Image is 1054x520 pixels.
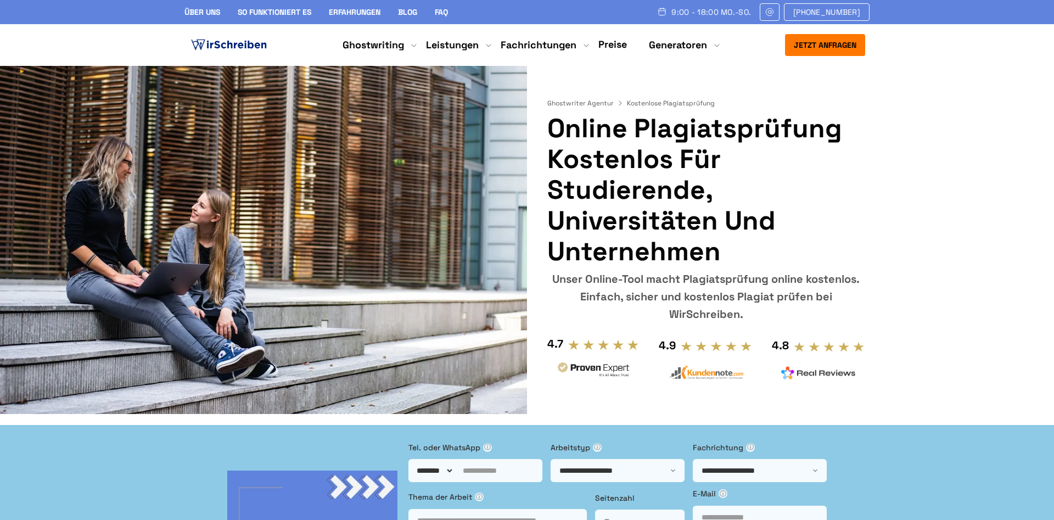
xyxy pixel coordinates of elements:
[547,113,865,267] h1: Online Plagiatsprüfung kostenlos für Studierende, Universitäten und Unternehmen
[649,38,707,52] a: Generatoren
[693,441,827,454] label: Fachrichtung
[772,337,789,354] div: 4.8
[719,489,727,498] span: ⓘ
[595,492,685,504] label: Seitenzahl
[547,335,563,353] div: 4.7
[781,366,856,379] img: realreviews
[669,365,743,380] img: kundennote
[551,441,685,454] label: Arbeitstyp
[408,491,587,503] label: Thema der Arbeit
[408,441,542,454] label: Tel. oder WhatsApp
[593,443,602,452] span: ⓘ
[501,38,576,52] a: Fachrichtungen
[426,38,479,52] a: Leistungen
[793,341,865,353] img: stars
[785,34,865,56] button: Jetzt anfragen
[657,7,667,16] img: Schedule
[475,493,484,501] span: ⓘ
[398,7,417,17] a: Blog
[693,488,827,500] label: E-Mail
[680,340,752,353] img: stars
[793,8,860,16] span: [PHONE_NUMBER]
[547,99,625,108] a: Ghostwriter Agentur
[483,443,492,452] span: ⓘ
[343,38,404,52] a: Ghostwriting
[189,37,269,53] img: logo ghostwriter-österreich
[784,3,870,21] a: [PHONE_NUMBER]
[238,7,311,17] a: So funktioniert es
[329,7,380,17] a: Erfahrungen
[627,99,715,108] span: Kostenlose Plagiatsprüfung
[598,38,627,51] a: Preise
[435,7,448,17] a: FAQ
[671,8,751,16] span: 9:00 - 18:00 Mo.-So.
[659,337,676,354] div: 4.9
[746,443,755,452] span: ⓘ
[568,339,640,351] img: stars
[547,270,865,323] div: Unser Online-Tool macht Plagiatsprüfung online kostenlos. Einfach, sicher und kostenlos Plagiat p...
[556,361,631,381] img: provenexpert
[184,7,220,17] a: Über uns
[765,8,775,16] img: Email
